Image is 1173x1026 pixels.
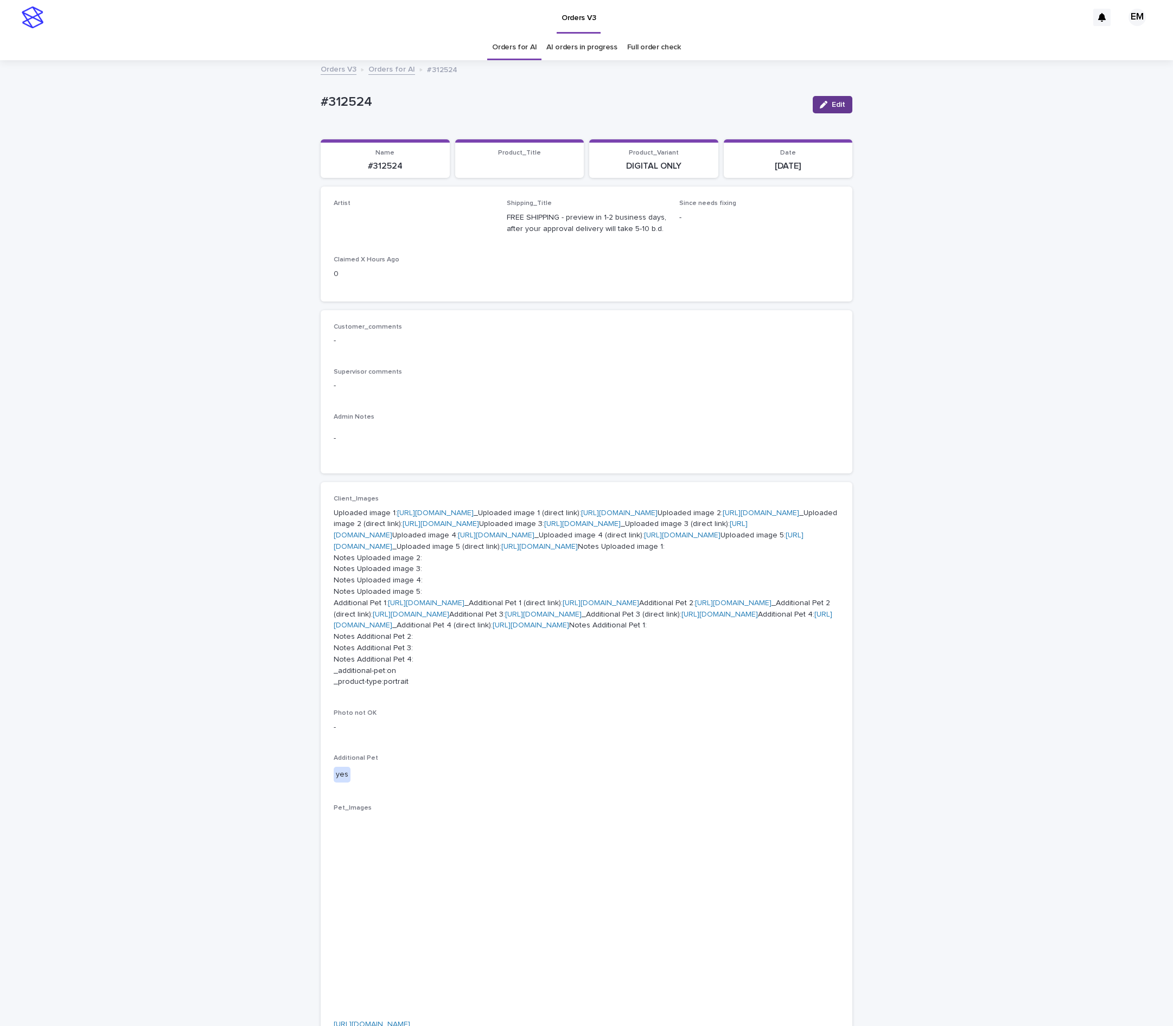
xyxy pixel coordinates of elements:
span: Product_Variant [629,150,679,156]
a: Orders for AI [368,62,415,75]
p: #312524 [327,161,443,171]
a: [URL][DOMAIN_NAME] [505,611,582,618]
a: [URL][DOMAIN_NAME] [681,611,758,618]
span: Name [375,150,394,156]
p: DIGITAL ONLY [596,161,712,171]
a: Full order check [627,35,681,60]
span: Admin Notes [334,414,374,420]
a: [URL][DOMAIN_NAME] [388,599,464,607]
a: [URL][DOMAIN_NAME] [695,599,772,607]
p: - [334,722,839,733]
a: [URL][DOMAIN_NAME] [501,543,578,550]
button: Edit [813,96,852,113]
span: Product_Title [498,150,541,156]
span: Pet_Images [334,805,372,811]
a: [URL][DOMAIN_NAME] [563,599,639,607]
a: [URL][DOMAIN_NAME] [544,520,621,528]
a: [URL][DOMAIN_NAME] [644,531,721,539]
a: [URL][DOMAIN_NAME] [493,621,569,629]
a: Orders V3 [321,62,356,75]
p: #312524 [321,94,804,110]
p: 0 [334,268,494,280]
a: [URL][DOMAIN_NAME] [334,531,804,550]
span: Additional Pet [334,755,378,761]
span: Customer_comments [334,324,402,330]
span: Date [780,150,796,156]
span: Edit [832,101,845,108]
a: [URL][DOMAIN_NAME] [723,509,799,517]
span: Artist [334,200,350,207]
a: [URL][DOMAIN_NAME] [458,531,534,539]
div: EM [1129,9,1146,26]
a: AI orders in progress [546,35,617,60]
a: [URL][DOMAIN_NAME] [403,520,479,528]
p: FREE SHIPPING - preview in 1-2 business days, after your approval delivery will take 5-10 b.d. [507,212,667,235]
span: Photo not OK [334,710,377,716]
div: yes [334,767,350,783]
p: [DATE] [730,161,846,171]
p: - [334,433,839,444]
span: Supervisor comments [334,369,402,375]
a: Orders for AI [492,35,537,60]
a: [URL][DOMAIN_NAME] [397,509,474,517]
span: Claimed X Hours Ago [334,256,399,263]
p: - [334,380,839,392]
a: [URL][DOMAIN_NAME] [373,611,449,618]
span: Shipping_Title [507,200,552,207]
p: Uploaded image 1: _Uploaded image 1 (direct link): Uploaded image 2: _Uploaded image 2 (direct li... [334,508,839,688]
span: Since needs fixing [679,200,736,207]
img: stacker-logo-s-only.png [22,7,43,28]
span: Client_Images [334,496,379,502]
p: #312524 [427,63,457,75]
a: [URL][DOMAIN_NAME] [581,509,658,517]
p: - [334,335,839,347]
p: - [679,212,839,223]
